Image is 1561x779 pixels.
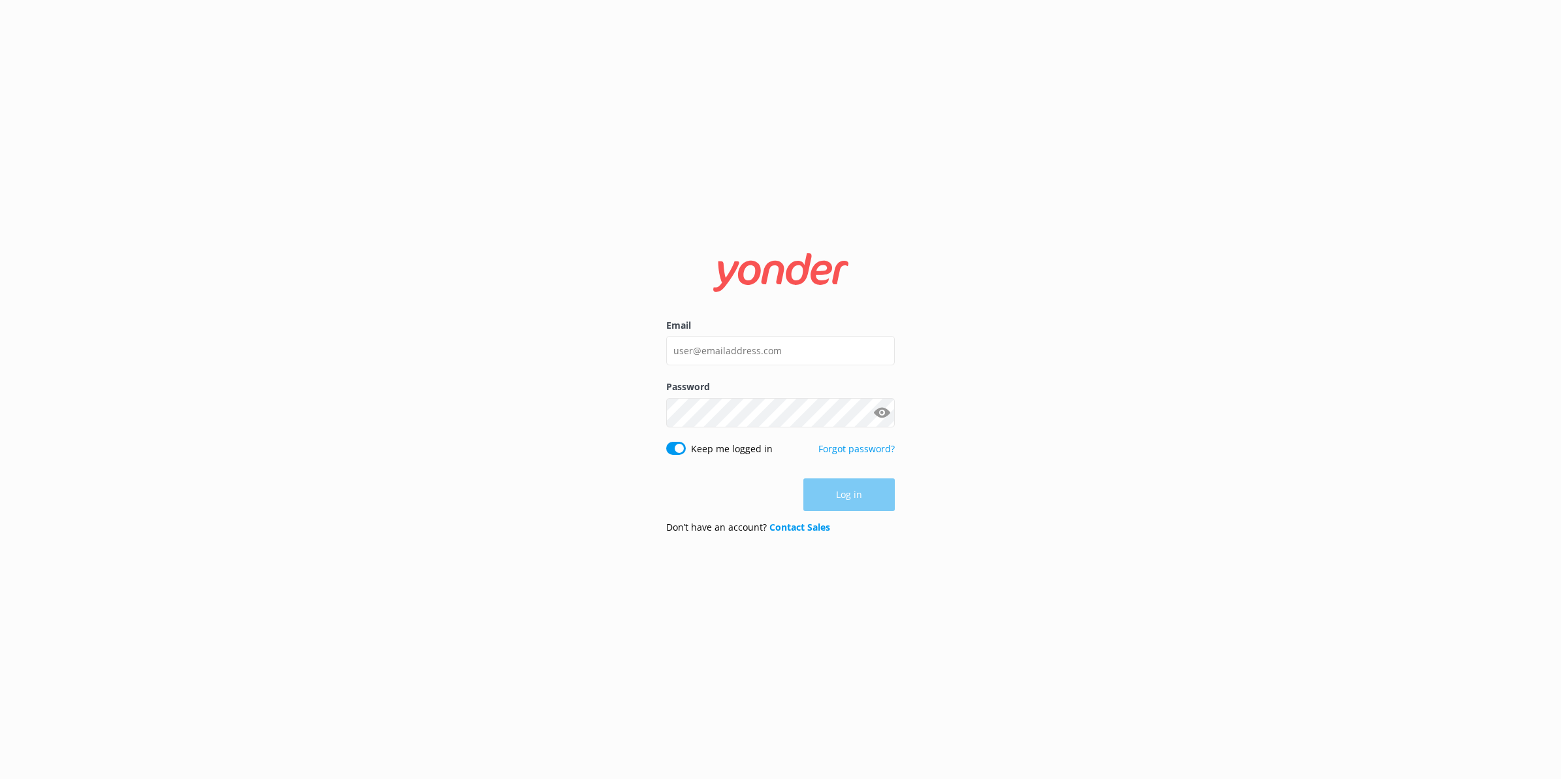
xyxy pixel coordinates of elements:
[769,521,830,533] a: Contact Sales
[818,442,895,455] a: Forgot password?
[666,318,895,333] label: Email
[666,520,830,535] p: Don’t have an account?
[666,380,895,394] label: Password
[869,399,895,425] button: Show password
[691,442,773,456] label: Keep me logged in
[666,336,895,365] input: user@emailaddress.com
